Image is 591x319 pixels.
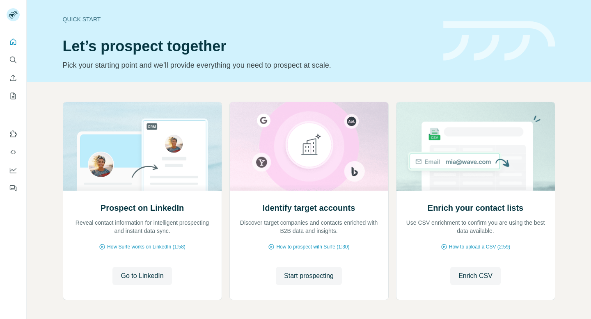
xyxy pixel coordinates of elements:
span: How Surfe works on LinkedIn (1:58) [107,243,186,251]
button: Search [7,52,20,67]
button: Feedback [7,181,20,196]
button: Go to LinkedIn [112,267,172,285]
h2: Prospect on LinkedIn [101,202,184,214]
h1: Let’s prospect together [63,38,433,55]
h2: Enrich your contact lists [428,202,523,214]
img: banner [443,21,555,61]
span: Go to LinkedIn [121,271,163,281]
button: Enrich CSV [450,267,501,285]
button: Use Surfe API [7,145,20,159]
div: Quick start [63,15,433,23]
button: Dashboard [7,163,20,178]
img: Enrich your contact lists [396,102,555,191]
p: Reveal contact information for intelligent prospecting and instant data sync. [71,219,213,235]
img: Prospect on LinkedIn [63,102,222,191]
span: How to upload a CSV (2:59) [449,243,510,251]
p: Pick your starting point and we’ll provide everything you need to prospect at scale. [63,59,433,71]
button: Start prospecting [276,267,342,285]
h2: Identify target accounts [263,202,355,214]
button: My lists [7,89,20,103]
span: Start prospecting [284,271,334,281]
span: How to prospect with Surfe (1:30) [276,243,349,251]
button: Use Surfe on LinkedIn [7,127,20,141]
p: Discover target companies and contacts enriched with B2B data and insights. [238,219,380,235]
button: Quick start [7,34,20,49]
span: Enrich CSV [458,271,492,281]
button: Enrich CSV [7,71,20,85]
p: Use CSV enrichment to confirm you are using the best data available. [405,219,547,235]
img: Identify target accounts [229,102,389,191]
